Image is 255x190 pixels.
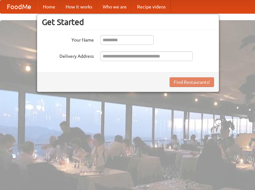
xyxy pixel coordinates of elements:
[42,51,94,59] label: Delivery Address
[170,77,214,87] button: Find Restaurants!
[132,0,171,13] a: Recipe videos
[97,0,132,13] a: Who we are
[42,35,94,43] label: Your Name
[42,17,214,27] h3: Get Started
[38,0,60,13] a: Home
[0,0,38,13] a: FoodMe
[60,0,97,13] a: How it works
